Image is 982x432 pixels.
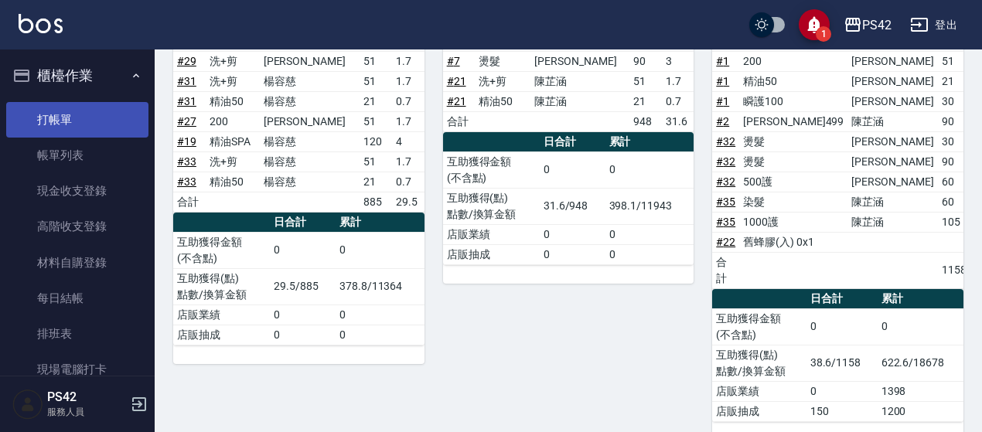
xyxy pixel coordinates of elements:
[938,252,970,288] td: 1158
[392,192,425,212] td: 29.5
[6,173,148,209] a: 現金收支登錄
[806,381,878,401] td: 0
[938,91,970,111] td: 30
[862,15,892,35] div: PS42
[530,51,629,71] td: [PERSON_NAME]
[270,325,336,345] td: 0
[206,131,260,151] td: 精油SPA
[336,304,425,325] td: 0
[260,151,360,172] td: 楊容慈
[392,51,425,71] td: 1.7
[739,232,847,252] td: 舊蜂膠(入) 0x1
[629,111,662,131] td: 948
[847,212,937,232] td: 陳芷涵
[739,131,847,151] td: 燙髮
[837,9,898,41] button: PS42
[712,401,806,421] td: 店販抽成
[938,51,970,71] td: 51
[806,401,878,421] td: 150
[260,91,360,111] td: 楊容慈
[47,405,126,419] p: 服務人員
[878,401,963,421] td: 1200
[847,111,937,131] td: 陳芷涵
[847,131,937,151] td: [PERSON_NAME]
[206,51,260,71] td: 洗+剪
[938,212,970,232] td: 105
[270,304,336,325] td: 0
[6,209,148,244] a: 高階收支登錄
[530,71,629,91] td: 陳芷涵
[629,91,662,111] td: 21
[392,131,425,151] td: 4
[716,155,735,168] a: #32
[6,102,148,138] a: 打帳單
[206,172,260,192] td: 精油50
[475,51,530,71] td: 燙髮
[447,55,460,67] a: #7
[847,71,937,91] td: [PERSON_NAME]
[270,232,336,268] td: 0
[392,71,425,91] td: 1.7
[392,91,425,111] td: 0.7
[6,352,148,387] a: 現場電腦打卡
[270,213,336,233] th: 日合計
[360,151,392,172] td: 51
[475,71,530,91] td: 洗+剪
[260,71,360,91] td: 楊容慈
[336,268,425,304] td: 378.8/11364
[260,111,360,131] td: [PERSON_NAME]
[173,232,270,268] td: 互助獲得金額 (不含點)
[173,268,270,304] td: 互助獲得(點) 點數/換算金額
[806,345,878,381] td: 38.6/1158
[392,151,425,172] td: 1.7
[605,151,694,188] td: 0
[540,224,605,244] td: 0
[816,26,831,42] span: 1
[443,244,540,264] td: 店販抽成
[443,224,540,244] td: 店販業績
[177,155,196,168] a: #33
[173,213,425,345] table: a dense table
[206,111,260,131] td: 200
[712,345,806,381] td: 互助獲得(點) 點數/換算金額
[260,51,360,71] td: [PERSON_NAME]
[177,115,196,128] a: #27
[739,192,847,212] td: 染髮
[443,111,476,131] td: 合計
[19,14,63,33] img: Logo
[806,308,878,345] td: 0
[360,172,392,192] td: 21
[6,56,148,96] button: 櫃檯作業
[360,192,392,212] td: 885
[716,115,729,128] a: #2
[336,213,425,233] th: 累計
[712,381,806,401] td: 店販業績
[336,232,425,268] td: 0
[177,55,196,67] a: #29
[938,151,970,172] td: 90
[177,95,196,107] a: #31
[662,51,694,71] td: 3
[177,135,196,148] a: #19
[260,172,360,192] td: 楊容慈
[177,75,196,87] a: #31
[739,91,847,111] td: 瞬護100
[177,175,196,188] a: #33
[540,188,605,224] td: 31.6/948
[206,91,260,111] td: 精油50
[6,138,148,173] a: 帳單列表
[847,91,937,111] td: [PERSON_NAME]
[540,244,605,264] td: 0
[47,389,126,405] h5: PS42
[540,151,605,188] td: 0
[904,11,963,39] button: 登出
[475,91,530,111] td: 精油50
[360,91,392,111] td: 21
[716,95,729,107] a: #1
[360,51,392,71] td: 51
[847,51,937,71] td: [PERSON_NAME]
[270,268,336,304] td: 29.5/885
[938,111,970,131] td: 90
[12,389,43,420] img: Person
[443,151,540,188] td: 互助獲得金額 (不含點)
